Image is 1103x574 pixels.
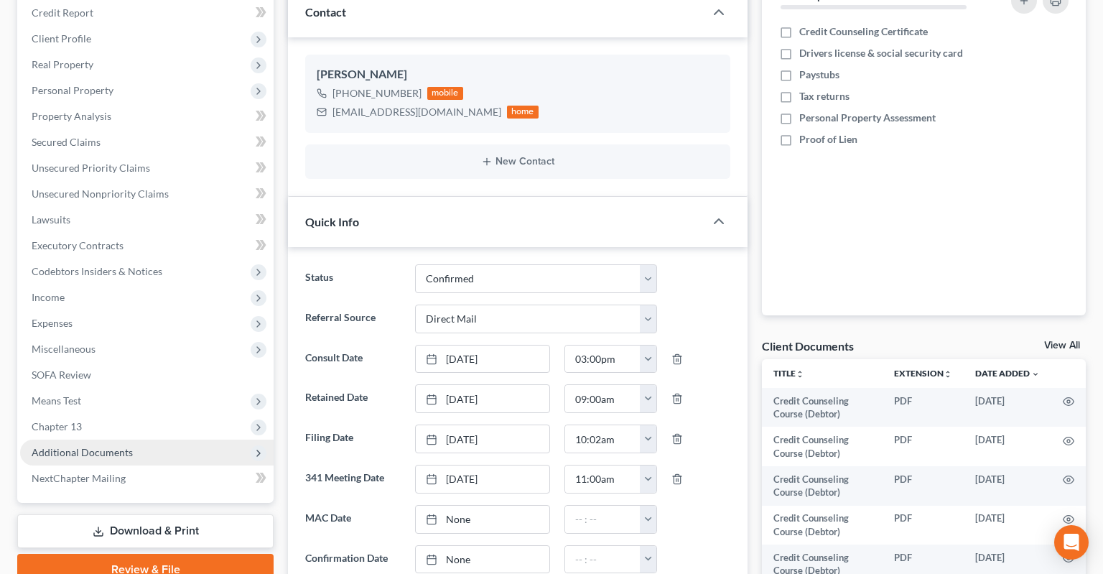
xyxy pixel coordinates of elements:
[32,265,162,277] span: Codebtors Insiders & Notices
[317,156,719,167] button: New Contact
[298,264,408,293] label: Status
[416,506,549,533] a: None
[416,385,549,412] a: [DATE]
[32,213,70,226] span: Lawsuits
[416,346,549,373] a: [DATE]
[298,425,408,453] label: Filing Date
[20,233,274,259] a: Executory Contracts
[20,155,274,181] a: Unsecured Priority Claims
[964,466,1051,506] td: [DATE]
[32,6,93,19] span: Credit Report
[964,506,1051,545] td: [DATE]
[507,106,539,119] div: home
[944,370,952,379] i: unfold_more
[565,346,641,373] input: -- : --
[298,305,408,333] label: Referral Source
[894,368,952,379] a: Extensionunfold_more
[20,466,274,491] a: NextChapter Mailing
[32,239,124,251] span: Executory Contracts
[298,505,408,534] label: MAC Date
[32,32,91,45] span: Client Profile
[1044,341,1080,351] a: View All
[298,545,408,574] label: Confirmation Date
[305,215,359,228] span: Quick Info
[427,87,463,100] div: mobile
[799,89,850,103] span: Tax returns
[32,136,101,148] span: Secured Claims
[32,188,169,200] span: Unsecured Nonpriority Claims
[565,506,641,533] input: -- : --
[32,110,111,122] span: Property Analysis
[796,370,804,379] i: unfold_more
[20,207,274,233] a: Lawsuits
[32,58,93,70] span: Real Property
[332,86,422,101] div: [PHONE_NUMBER]
[1054,525,1089,560] div: Open Intercom Messenger
[773,368,804,379] a: Titleunfold_more
[298,345,408,374] label: Consult Date
[883,427,964,466] td: PDF
[298,465,408,494] label: 341 Meeting Date
[1031,370,1040,379] i: expand_more
[883,388,964,427] td: PDF
[762,427,883,466] td: Credit Counseling Course (Debtor)
[565,546,641,573] input: -- : --
[799,132,857,147] span: Proof of Lien
[32,446,133,458] span: Additional Documents
[32,84,113,96] span: Personal Property
[20,129,274,155] a: Secured Claims
[883,506,964,545] td: PDF
[762,388,883,427] td: Credit Counseling Course (Debtor)
[975,368,1040,379] a: Date Added expand_more
[565,466,641,493] input: -- : --
[964,388,1051,427] td: [DATE]
[416,425,549,453] a: [DATE]
[762,466,883,506] td: Credit Counseling Course (Debtor)
[416,546,549,573] a: None
[20,181,274,207] a: Unsecured Nonpriority Claims
[762,506,883,545] td: Credit Counseling Course (Debtor)
[305,5,346,19] span: Contact
[565,385,641,412] input: -- : --
[332,105,501,119] div: [EMAIL_ADDRESS][DOMAIN_NAME]
[32,394,81,407] span: Means Test
[799,24,928,39] span: Credit Counseling Certificate
[32,472,126,484] span: NextChapter Mailing
[20,103,274,129] a: Property Analysis
[32,369,91,381] span: SOFA Review
[317,66,719,83] div: [PERSON_NAME]
[964,427,1051,466] td: [DATE]
[32,317,73,329] span: Expenses
[17,514,274,548] a: Download & Print
[799,111,936,125] span: Personal Property Assessment
[883,466,964,506] td: PDF
[32,343,96,355] span: Miscellaneous
[32,420,82,432] span: Chapter 13
[762,338,854,353] div: Client Documents
[799,46,963,60] span: Drivers license & social security card
[799,68,839,82] span: Paystubs
[416,466,549,493] a: [DATE]
[565,425,641,453] input: -- : --
[32,162,150,174] span: Unsecured Priority Claims
[298,384,408,413] label: Retained Date
[20,362,274,388] a: SOFA Review
[32,291,65,303] span: Income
